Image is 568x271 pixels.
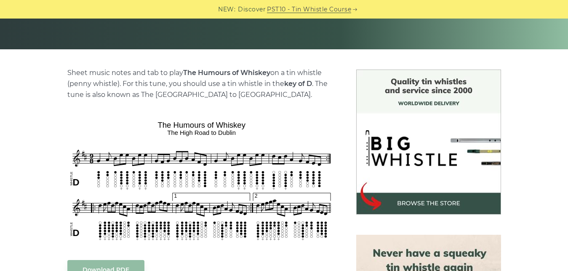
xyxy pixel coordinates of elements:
[67,67,336,100] p: Sheet music notes and tab to play on a tin whistle (penny whistle). For this tune, you should use...
[218,5,235,14] span: NEW:
[356,70,501,215] img: BigWhistle Tin Whistle Store
[183,69,270,77] strong: The Humours of Whiskey
[67,118,336,243] img: The Humours of Whiskey Tin Whistle Tabs & Sheet Music
[267,5,351,14] a: PST10 - Tin Whistle Course
[284,80,312,88] strong: key of D
[238,5,266,14] span: Discover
